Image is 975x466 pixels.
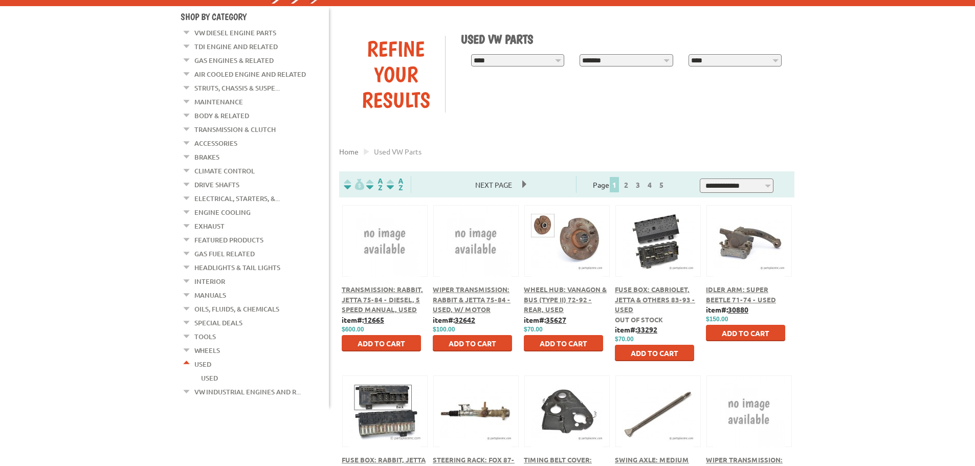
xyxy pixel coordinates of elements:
[358,339,405,348] span: Add to Cart
[615,285,695,314] a: Fuse Box: Cabriolet, Jetta & Others 83-93 - Used
[194,261,280,274] a: Headlights & Tail Lights
[339,147,359,156] a: Home
[385,179,405,190] img: Sort by Sales Rank
[728,305,748,314] u: 30880
[524,285,607,314] a: Wheel Hub: Vanagon & Bus (Type II) 72-92 - Rear, USED
[342,335,421,351] button: Add to Cart
[615,325,657,334] b: item#:
[364,315,384,324] u: 12665
[645,180,654,189] a: 4
[342,326,364,333] span: $600.00
[194,233,263,247] a: Featured Products
[706,305,748,314] b: item#:
[194,137,237,150] a: Accessories
[194,289,226,302] a: Manuals
[194,109,249,122] a: Body & Related
[540,339,587,348] span: Add to Cart
[706,325,785,341] button: Add to Cart
[433,285,511,314] a: Wiper Transmission: Rabbit & Jetta 75-84 - Used, w/ Motor
[657,180,666,189] a: 5
[433,326,455,333] span: $100.00
[465,177,522,192] span: Next Page
[194,330,216,343] a: Tools
[455,315,475,324] u: 32642
[722,328,769,338] span: Add to Cart
[374,147,422,156] span: used VW parts
[524,335,603,351] button: Add to Cart
[194,68,306,81] a: Air Cooled Engine and Related
[347,36,445,113] div: Refine Your Results
[194,40,278,53] a: TDI Engine and Related
[194,247,255,260] a: Gas Fuel Related
[364,179,385,190] img: Sort by Headline
[194,344,220,357] a: Wheels
[342,285,423,314] a: Transmission: Rabbit, Jetta 75-84 - Diesel, 5 Speed Manual, Used
[194,275,225,288] a: Interior
[637,325,657,334] u: 33292
[194,54,274,67] a: Gas Engines & Related
[622,180,631,189] a: 2
[194,123,276,136] a: Transmission & Clutch
[615,315,663,324] span: Out of stock
[576,176,683,193] div: Page
[615,345,694,361] button: Add to Cart
[461,32,787,47] h1: Used VW Parts
[465,180,522,189] a: Next Page
[433,315,475,324] b: item#:
[631,348,678,358] span: Add to Cart
[194,178,239,191] a: Drive Shafts
[194,95,243,108] a: Maintenance
[633,180,642,189] a: 3
[342,315,384,324] b: item#:
[194,219,225,233] a: Exhaust
[615,336,634,343] span: $70.00
[706,316,728,323] span: $150.00
[449,339,496,348] span: Add to Cart
[201,371,218,385] a: Used
[524,315,566,324] b: item#:
[194,26,276,39] a: VW Diesel Engine Parts
[194,206,251,219] a: Engine Cooling
[433,335,512,351] button: Add to Cart
[194,150,219,164] a: Brakes
[546,315,566,324] u: 35627
[181,11,329,22] h4: Shop By Category
[524,326,543,333] span: $70.00
[610,177,619,192] span: 1
[194,385,301,398] a: VW Industrial Engines and R...
[194,302,279,316] a: Oils, Fluids, & Chemicals
[194,81,280,95] a: Struts, Chassis & Suspe...
[194,164,255,177] a: Climate Control
[194,316,242,329] a: Special Deals
[194,358,211,371] a: Used
[194,192,280,205] a: Electrical, Starters, &...
[344,179,364,190] img: filterpricelow.svg
[706,285,776,304] a: Idler Arm: Super Beetle 71-74 - Used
